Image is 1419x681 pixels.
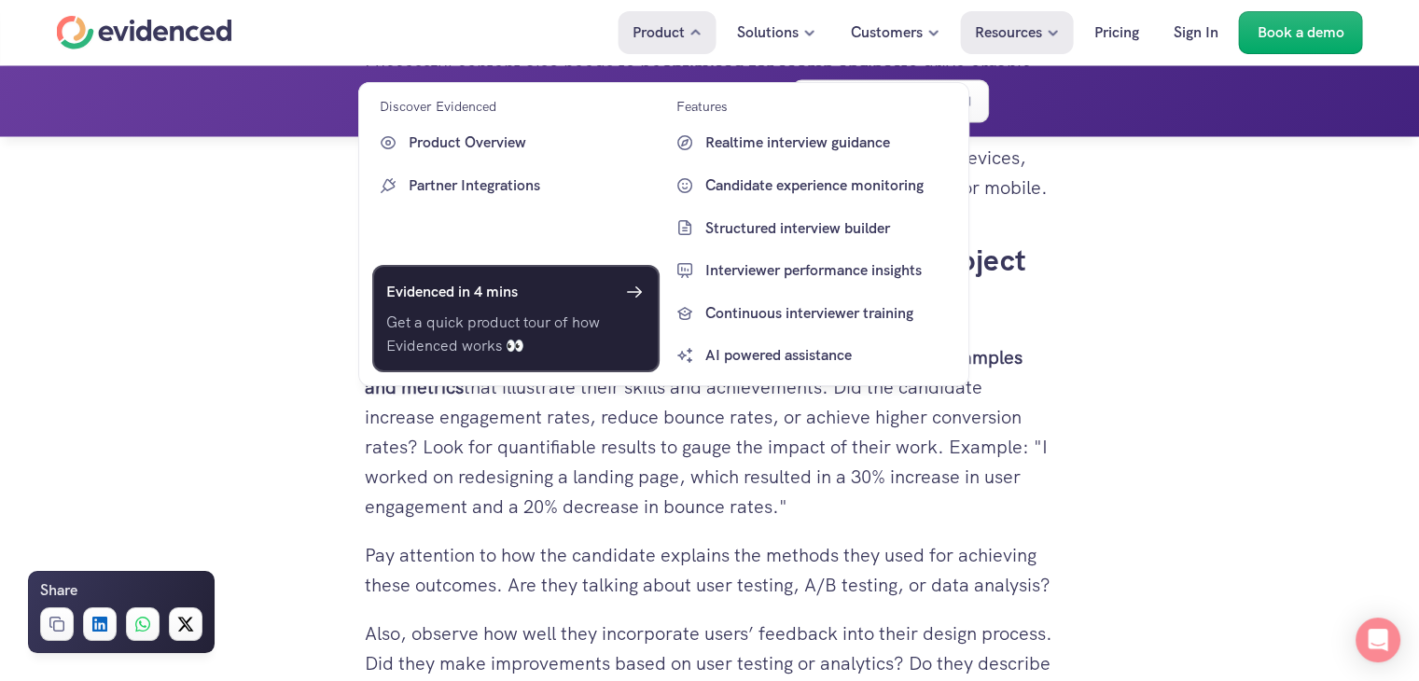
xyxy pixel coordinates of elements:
[668,339,955,372] a: AI powered assistance
[668,297,955,330] a: Continuous interviewer training
[1160,11,1232,54] a: Sign In
[365,539,1055,599] p: Pay attention to how the candidate explains the methods they used for achieving these outcomes. A...
[372,265,660,372] a: Evidenced in 4 minsGet a quick product tour of how Evidenced works 👀
[851,21,923,45] p: Customers
[1080,11,1153,54] a: Pricing
[386,311,646,358] p: Get a quick product tour of how Evidenced works 👀
[737,21,799,45] p: Solutions
[668,126,955,160] a: Realtime interview guidance
[1174,21,1218,45] p: Sign In
[675,96,727,117] p: Features
[365,341,1055,521] p: When asking candidates to describe their past work, look for that illustrate their skills and ach...
[40,578,77,603] h6: Share
[792,79,989,122] a: Watch a quick demo
[1239,11,1363,54] a: Book a demo
[372,126,660,160] a: Product Overview
[1356,618,1400,662] div: Open Intercom Messenger
[1258,21,1344,45] p: Book a demo
[668,169,955,202] a: Candidate experience monitoring
[704,343,951,368] p: AI powered assistance
[704,301,951,326] p: Continuous interviewer training
[386,280,518,304] h6: Evidenced in 4 mins
[1094,21,1139,45] p: Pricing
[409,131,655,155] p: Product Overview
[704,258,951,283] p: Interviewer performance insights
[975,21,1042,45] p: Resources
[668,254,955,287] a: Interviewer performance insights
[704,131,951,155] p: Realtime interview guidance
[668,211,955,244] a: Structured interview builder
[704,215,951,240] p: Structured interview builder
[704,174,951,198] p: Candidate experience monitoring
[380,96,496,117] p: Discover Evidenced
[57,16,232,49] a: Home
[372,169,660,202] a: Partner Integrations
[409,174,655,198] p: Partner Integrations
[633,21,685,45] p: Product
